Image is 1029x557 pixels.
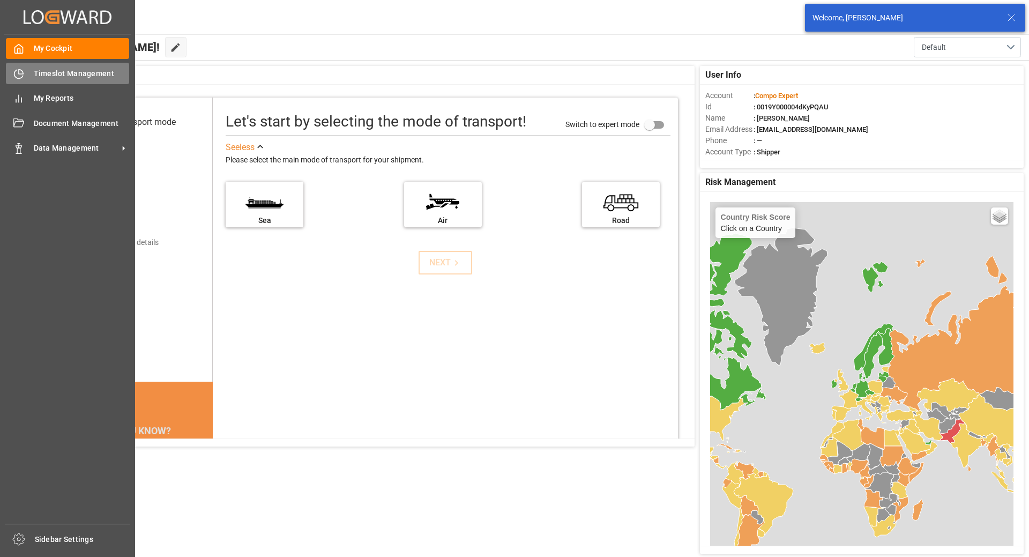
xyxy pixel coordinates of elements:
span: Phone [705,135,754,146]
div: Air [409,215,476,226]
span: My Cockpit [34,43,130,54]
span: : [PERSON_NAME] [754,114,810,122]
div: Click on a Country [721,213,791,233]
span: User Info [705,69,741,81]
a: My Cockpit [6,38,129,59]
span: : [754,92,798,100]
div: Welcome, [PERSON_NAME] [812,12,997,24]
div: DID YOU KNOW? [58,419,213,442]
span: Timeslot Management [34,68,130,79]
span: Email Address [705,124,754,135]
div: See less [226,141,255,154]
span: Hello [PERSON_NAME]! [44,37,160,57]
span: Account Type [705,146,754,158]
span: Risk Management [705,176,776,189]
button: NEXT [419,251,472,274]
h4: Country Risk Score [721,213,791,221]
span: : — [754,137,762,145]
span: Id [705,101,754,113]
div: Let's start by selecting the mode of transport! [226,110,526,133]
div: Please select the main mode of transport for your shipment. [226,154,670,167]
span: Compo Expert [755,92,798,100]
span: My Reports [34,93,130,104]
span: : [EMAIL_ADDRESS][DOMAIN_NAME] [754,125,868,133]
span: Account [705,90,754,101]
span: Default [922,42,946,53]
span: : Shipper [754,148,780,156]
span: Sidebar Settings [35,534,131,545]
span: Document Management [34,118,130,129]
div: NEXT [429,256,462,269]
a: Layers [991,207,1008,225]
button: open menu [914,37,1021,57]
span: Data Management [34,143,118,154]
a: Timeslot Management [6,63,129,84]
span: : 0019Y000004dKyPQAU [754,103,829,111]
span: Switch to expert mode [565,120,639,128]
div: Sea [231,215,298,226]
div: Road [587,215,654,226]
span: Name [705,113,754,124]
